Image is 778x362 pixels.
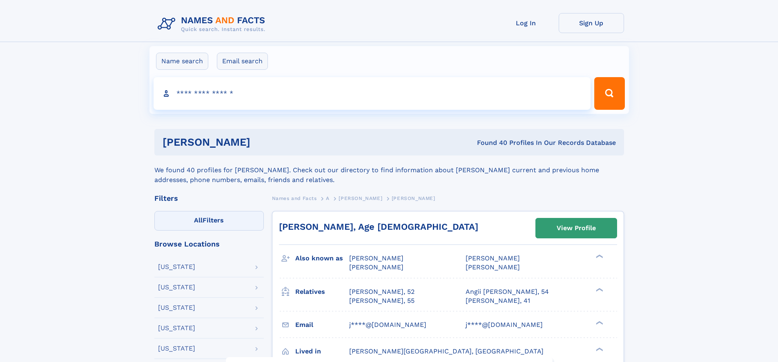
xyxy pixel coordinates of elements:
div: [US_STATE] [158,304,195,311]
span: All [194,216,203,224]
a: A [326,193,330,203]
a: [PERSON_NAME], 41 [466,296,530,305]
div: Filters [154,195,264,202]
h3: Relatives [295,285,349,299]
a: [PERSON_NAME], Age [DEMOGRAPHIC_DATA] [279,222,478,232]
span: [PERSON_NAME] [349,263,403,271]
span: [PERSON_NAME] [392,195,435,201]
span: [PERSON_NAME] [339,195,382,201]
span: [PERSON_NAME] [466,263,520,271]
div: View Profile [557,219,596,238]
div: [US_STATE] [158,345,195,352]
span: A [326,195,330,201]
div: ❯ [594,320,604,325]
div: Browse Locations [154,240,264,248]
a: Sign Up [559,13,624,33]
span: [PERSON_NAME] [349,254,403,262]
span: [PERSON_NAME][GEOGRAPHIC_DATA], [GEOGRAPHIC_DATA] [349,347,544,355]
a: View Profile [536,218,617,238]
span: [PERSON_NAME] [466,254,520,262]
label: Name search [156,53,208,70]
a: [PERSON_NAME], 52 [349,287,415,296]
label: Email search [217,53,268,70]
button: Search Button [594,77,624,110]
h3: Lived in [295,344,349,358]
div: [US_STATE] [158,325,195,331]
h3: Also known as [295,251,349,265]
a: [PERSON_NAME], 55 [349,296,415,305]
div: ❯ [594,346,604,352]
div: ❯ [594,287,604,292]
a: Names and Facts [272,193,317,203]
a: Angii [PERSON_NAME], 54 [466,287,549,296]
div: ❯ [594,254,604,259]
h3: Email [295,318,349,332]
label: Filters [154,211,264,231]
div: Found 40 Profiles In Our Records Database [363,138,616,147]
img: Logo Names and Facts [154,13,272,35]
div: We found 40 profiles for [PERSON_NAME]. Check out our directory to find information about [PERSON... [154,155,624,185]
h1: [PERSON_NAME] [163,137,364,147]
a: Log In [493,13,559,33]
div: [US_STATE] [158,284,195,291]
input: search input [154,77,591,110]
div: [US_STATE] [158,264,195,270]
a: [PERSON_NAME] [339,193,382,203]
